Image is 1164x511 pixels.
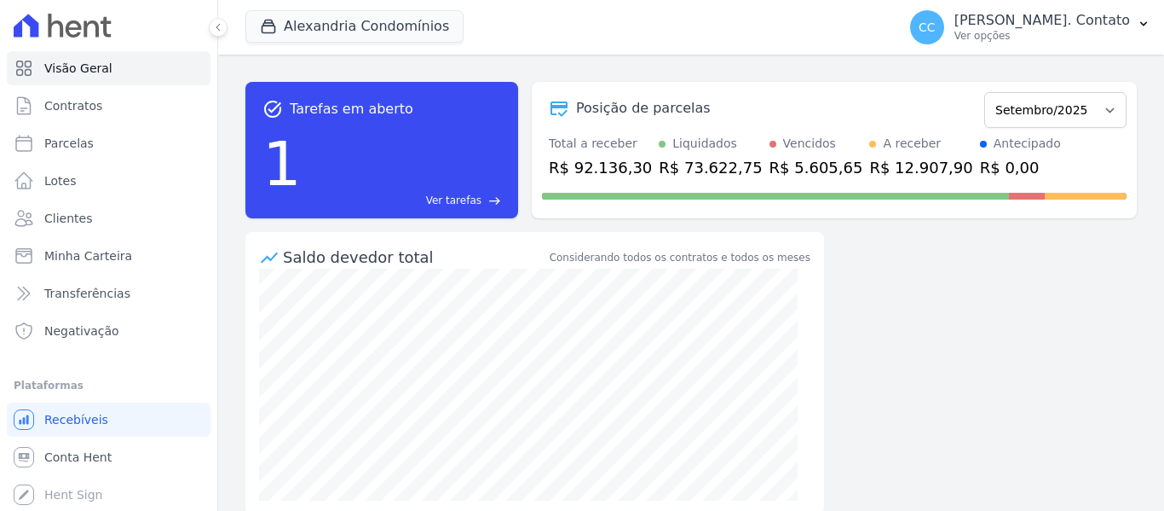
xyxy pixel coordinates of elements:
[783,135,836,153] div: Vencidos
[954,12,1130,29] p: [PERSON_NAME]. Contato
[44,210,92,227] span: Clientes
[44,285,130,302] span: Transferências
[7,89,210,123] a: Contratos
[44,60,112,77] span: Visão Geral
[549,156,652,179] div: R$ 92.136,30
[7,276,210,311] a: Transferências
[426,193,481,208] span: Ver tarefas
[7,126,210,160] a: Parcelas
[7,403,210,437] a: Recebíveis
[44,449,112,466] span: Conta Hent
[7,440,210,474] a: Conta Hent
[576,98,711,119] div: Posição de parcelas
[7,164,210,198] a: Lotes
[994,135,1061,153] div: Antecipado
[44,172,77,189] span: Lotes
[919,21,936,33] span: CC
[44,322,119,340] span: Negativação
[659,156,762,179] div: R$ 73.622,75
[14,375,204,396] div: Plataformas
[954,29,1130,43] p: Ver opções
[262,119,302,208] div: 1
[44,97,102,114] span: Contratos
[549,135,652,153] div: Total a receber
[290,99,413,119] span: Tarefas em aberto
[7,314,210,348] a: Negativação
[980,156,1061,179] div: R$ 0,00
[283,246,546,269] div: Saldo devedor total
[869,156,972,179] div: R$ 12.907,90
[883,135,941,153] div: A receber
[896,3,1164,51] button: CC [PERSON_NAME]. Contato Ver opções
[262,99,283,119] span: task_alt
[44,135,94,152] span: Parcelas
[245,10,464,43] button: Alexandria Condomínios
[7,201,210,235] a: Clientes
[550,250,810,265] div: Considerando todos os contratos e todos os meses
[672,135,737,153] div: Liquidados
[44,247,132,264] span: Minha Carteira
[7,239,210,273] a: Minha Carteira
[488,195,501,207] span: east
[44,411,108,428] span: Recebíveis
[769,156,863,179] div: R$ 5.605,65
[308,193,501,208] a: Ver tarefas east
[7,51,210,85] a: Visão Geral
